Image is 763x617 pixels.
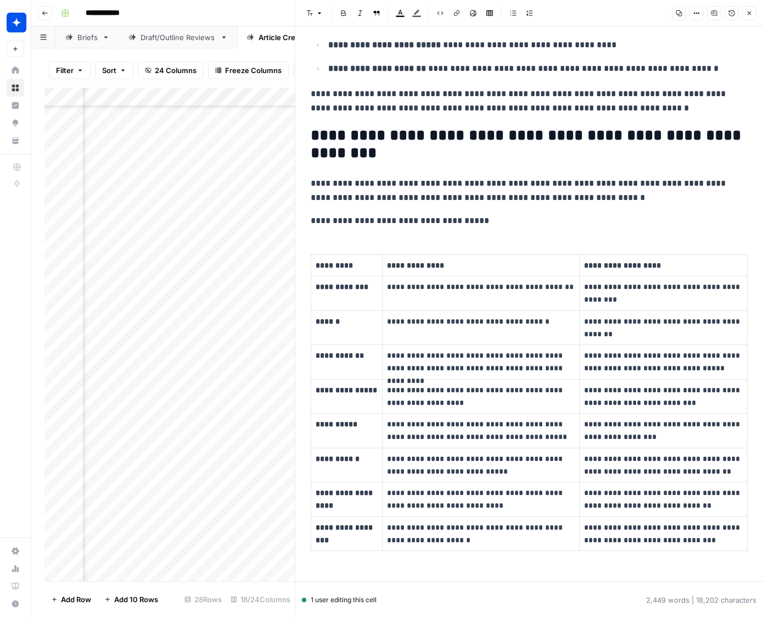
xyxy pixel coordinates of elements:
[119,26,237,48] a: Draft/Outline Reviews
[44,591,98,608] button: Add Row
[7,577,24,595] a: Learning Hub
[95,62,133,79] button: Sort
[237,26,334,48] a: Article Creation
[98,591,165,608] button: Add 10 Rows
[7,13,26,32] img: Wiz Logo
[7,79,24,97] a: Browse
[141,32,216,43] div: Draft/Outline Reviews
[56,26,119,48] a: Briefs
[7,132,24,149] a: Your Data
[102,65,116,76] span: Sort
[259,32,312,43] div: Article Creation
[7,560,24,577] a: Usage
[49,62,91,79] button: Filter
[7,542,24,560] a: Settings
[61,594,91,605] span: Add Row
[7,595,24,613] button: Help + Support
[7,114,24,132] a: Opportunities
[7,9,24,36] button: Workspace: Wiz
[114,594,158,605] span: Add 10 Rows
[7,97,24,114] a: Insights
[56,65,74,76] span: Filter
[155,65,197,76] span: 24 Columns
[225,65,282,76] span: Freeze Columns
[226,591,295,608] div: 18/24 Columns
[208,62,289,79] button: Freeze Columns
[302,595,377,605] div: 1 user editing this cell
[646,594,756,605] div: 2,449 words | 18,202 characters
[180,591,226,608] div: 28 Rows
[77,32,98,43] div: Briefs
[7,62,24,79] a: Home
[138,62,204,79] button: 24 Columns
